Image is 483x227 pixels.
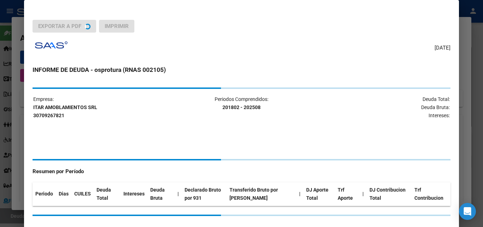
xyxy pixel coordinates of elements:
span: Exportar a PDF [38,23,81,29]
button: Exportar a PDF [33,20,96,33]
th: Transferido Bruto por [PERSON_NAME] [227,182,296,206]
div: Open Intercom Messenger [459,203,476,220]
th: Declarado Bruto por 931 [182,182,227,206]
th: Intereses [121,182,147,206]
th: Deuda Bruta [147,182,175,206]
th: Periodo [33,182,56,206]
th: | [360,182,367,206]
h4: Resumen por Período [33,168,450,176]
th: Trf Contribucion [412,182,450,206]
th: Trf Aporte [335,182,360,206]
th: | [175,182,182,206]
th: CUILES [71,182,94,206]
h3: INFORME DE DEUDA - osprotura (RNAS 002105) [33,65,450,74]
p: Empresa: [33,95,171,119]
th: Deuda Total [94,182,121,206]
button: Imprimir [99,20,134,33]
p: Deuda Total: Deuda Bruta: Intereses: [312,95,450,119]
strong: 201802 - 202508 [222,104,261,110]
th: DJ Aporte Total [303,182,334,206]
span: Imprimir [105,23,129,29]
span: [DATE] [435,44,450,52]
th: Dias [56,182,71,206]
th: DJ Contribucion Total [367,182,412,206]
strong: ITAR AMOBLAMIENTOS SRL 30709267821 [33,104,97,118]
p: Periodos Comprendidos: [172,95,310,112]
th: | [296,182,303,206]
